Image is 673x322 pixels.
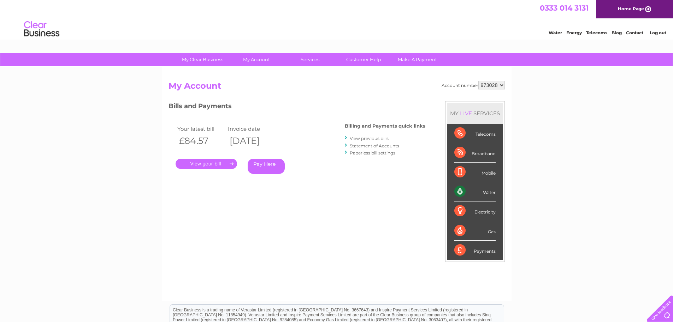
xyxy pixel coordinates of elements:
[454,124,496,143] div: Telecoms
[459,110,473,117] div: LIVE
[549,30,562,35] a: Water
[650,30,666,35] a: Log out
[626,30,643,35] a: Contact
[447,103,503,123] div: MY SERVICES
[454,241,496,260] div: Payments
[442,81,505,89] div: Account number
[454,163,496,182] div: Mobile
[388,53,447,66] a: Make A Payment
[176,134,226,148] th: £84.57
[350,143,399,148] a: Statement of Accounts
[227,53,285,66] a: My Account
[345,123,425,129] h4: Billing and Payments quick links
[248,159,285,174] a: Pay Here
[226,134,277,148] th: [DATE]
[170,4,504,34] div: Clear Business is a trading name of Verastar Limited (registered in [GEOGRAPHIC_DATA] No. 3667643...
[226,124,277,134] td: Invoice date
[173,53,232,66] a: My Clear Business
[586,30,607,35] a: Telecoms
[454,143,496,163] div: Broadband
[176,124,226,134] td: Your latest bill
[24,18,60,40] img: logo.png
[350,136,389,141] a: View previous bills
[335,53,393,66] a: Customer Help
[454,221,496,241] div: Gas
[454,182,496,201] div: Water
[566,30,582,35] a: Energy
[350,150,395,156] a: Paperless bill settings
[612,30,622,35] a: Blog
[281,53,339,66] a: Services
[169,81,505,94] h2: My Account
[169,101,425,113] h3: Bills and Payments
[454,201,496,221] div: Electricity
[176,159,237,169] a: .
[540,4,589,12] a: 0333 014 3131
